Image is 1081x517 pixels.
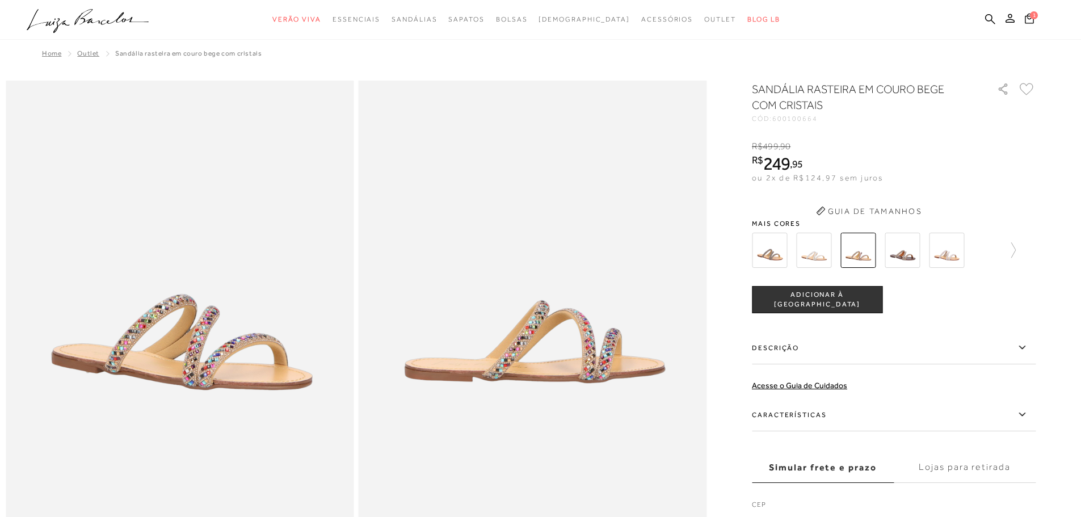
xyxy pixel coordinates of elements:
span: 90 [780,141,790,152]
img: SANDÁLIA RASTEIRA EM COURO BEGE ARGILA COM CRISTAIS [752,233,787,268]
span: Sapatos [448,15,484,23]
span: 1 [1030,11,1038,19]
label: Características [752,398,1036,431]
span: Acessórios [641,15,693,23]
span: SANDÁLIA RASTEIRA EM COURO BEGE COM CRISTAIS [115,49,262,57]
a: categoryNavScreenReaderText [392,9,437,30]
span: Outlet [704,15,736,23]
i: , [779,141,791,152]
label: CEP [752,499,1036,515]
img: SANDÁLIA RASTEIRA EM COURO CINZA DUMBO COM CRISTAIS [929,233,964,268]
button: 1 [1021,12,1037,28]
a: categoryNavScreenReaderText [704,9,736,30]
span: Bolsas [496,15,528,23]
img: SANDÁLIA RASTEIRA EM COURO CARAMELO COM CRISTAIS [885,233,920,268]
a: Outlet [77,49,99,57]
span: Verão Viva [272,15,321,23]
span: [DEMOGRAPHIC_DATA] [539,15,630,23]
i: R$ [752,141,763,152]
span: 95 [792,158,803,170]
a: BLOG LB [747,9,780,30]
a: categoryNavScreenReaderText [448,9,484,30]
span: 600100664 [772,115,818,123]
a: noSubCategoriesText [539,9,630,30]
span: ou 2x de R$124,97 sem juros [752,173,883,182]
a: categoryNavScreenReaderText [496,9,528,30]
span: ADICIONAR À [GEOGRAPHIC_DATA] [752,290,882,310]
a: Home [42,49,61,57]
div: CÓD: [752,115,979,122]
span: 249 [763,153,790,174]
span: Mais cores [752,220,1036,227]
label: Simular frete e prazo [752,452,894,483]
img: SANDÁLIA RASTEIRA EM COURO BEGE COM CRISTAIS [840,233,876,268]
a: categoryNavScreenReaderText [641,9,693,30]
span: Sandálias [392,15,437,23]
span: BLOG LB [747,15,780,23]
i: , [790,159,803,169]
img: SANDÁLIA RASTEIRA EM COURO BEGE COM CRISTAIS [796,233,831,268]
span: 499 [763,141,778,152]
label: Descrição [752,331,1036,364]
a: Acesse o Guia de Cuidados [752,381,847,390]
i: R$ [752,155,763,165]
h1: SANDÁLIA RASTEIRA EM COURO BEGE COM CRISTAIS [752,81,965,113]
label: Lojas para retirada [894,452,1036,483]
button: Guia de Tamanhos [812,202,926,220]
a: categoryNavScreenReaderText [333,9,380,30]
span: Essenciais [333,15,380,23]
a: categoryNavScreenReaderText [272,9,321,30]
button: ADICIONAR À [GEOGRAPHIC_DATA] [752,286,882,313]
